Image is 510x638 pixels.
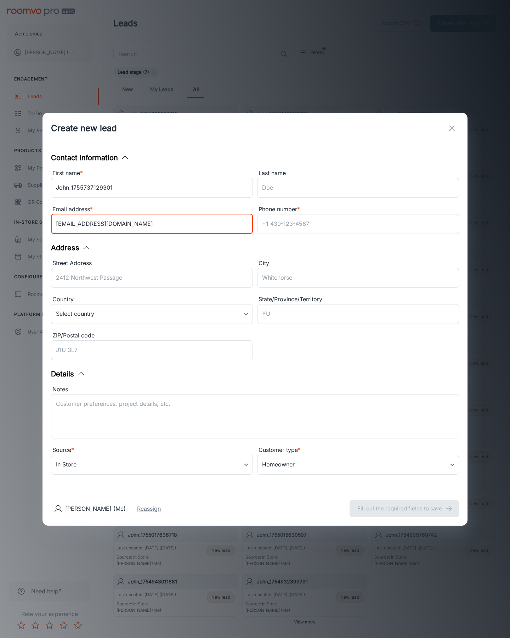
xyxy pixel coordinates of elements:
[51,304,253,324] div: Select country
[257,446,459,455] div: Customer type
[51,295,253,304] div: Country
[51,214,253,234] input: myname@example.com
[51,385,459,394] div: Notes
[51,152,129,163] button: Contact Information
[51,268,253,288] input: 2412 Northwest Passage
[257,214,459,234] input: +1 439-123-4567
[51,169,253,178] div: First name
[257,169,459,178] div: Last name
[137,504,161,513] button: Reassign
[257,205,459,214] div: Phone number
[51,455,253,475] div: In Store
[51,122,117,135] h1: Create new lead
[257,178,459,198] input: Doe
[51,178,253,198] input: John
[65,504,126,513] p: [PERSON_NAME] (Me)
[51,331,253,340] div: ZIP/Postal code
[257,268,459,288] input: Whitehorse
[257,295,459,304] div: State/Province/Territory
[257,304,459,324] input: YU
[257,259,459,268] div: City
[257,455,459,475] div: Homeowner
[51,205,253,214] div: Email address
[51,369,85,379] button: Details
[51,340,253,360] input: J1U 3L7
[445,121,459,135] button: exit
[51,446,253,455] div: Source
[51,259,253,268] div: Street Address
[51,242,91,253] button: Address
